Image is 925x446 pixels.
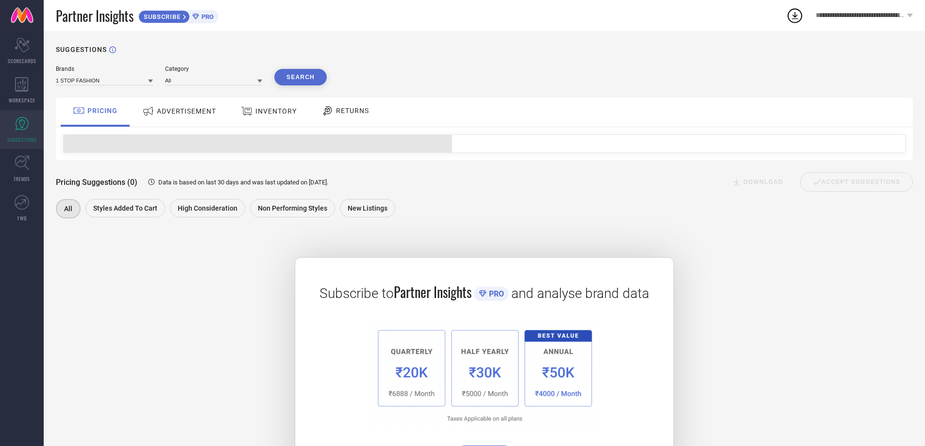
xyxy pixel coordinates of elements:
[199,13,214,20] span: PRO
[8,57,36,65] span: SCORECARDS
[394,282,471,302] span: Partner Insights
[336,107,369,115] span: RETURNS
[178,204,237,212] span: High Consideration
[17,215,27,222] span: FWD
[93,204,157,212] span: Styles Added To Cart
[274,69,327,85] button: Search
[348,204,387,212] span: New Listings
[7,136,37,143] span: SUGGESTIONS
[138,8,219,23] a: SUBSCRIBEPRO
[56,66,153,72] div: Brands
[511,285,649,301] span: and analyse brand data
[320,285,394,301] span: Subscribe to
[165,66,262,72] div: Category
[56,6,134,26] span: Partner Insights
[800,172,913,192] div: Accept Suggestions
[139,13,183,20] span: SUBSCRIBE
[255,107,297,115] span: INVENTORY
[56,178,137,187] span: Pricing Suggestions (0)
[786,7,804,24] div: Open download list
[158,179,328,186] span: Data is based on last 30 days and was last updated on [DATE] .
[87,107,118,115] span: PRICING
[369,321,600,429] img: 1a6fb96cb29458d7132d4e38d36bc9c7.png
[64,205,72,213] span: All
[157,107,216,115] span: ADVERTISEMENT
[487,289,504,298] span: PRO
[56,46,107,53] h1: SUGGESTIONS
[9,97,35,104] span: WORKSPACE
[258,204,327,212] span: Non Performing Styles
[14,175,30,182] span: TRENDS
